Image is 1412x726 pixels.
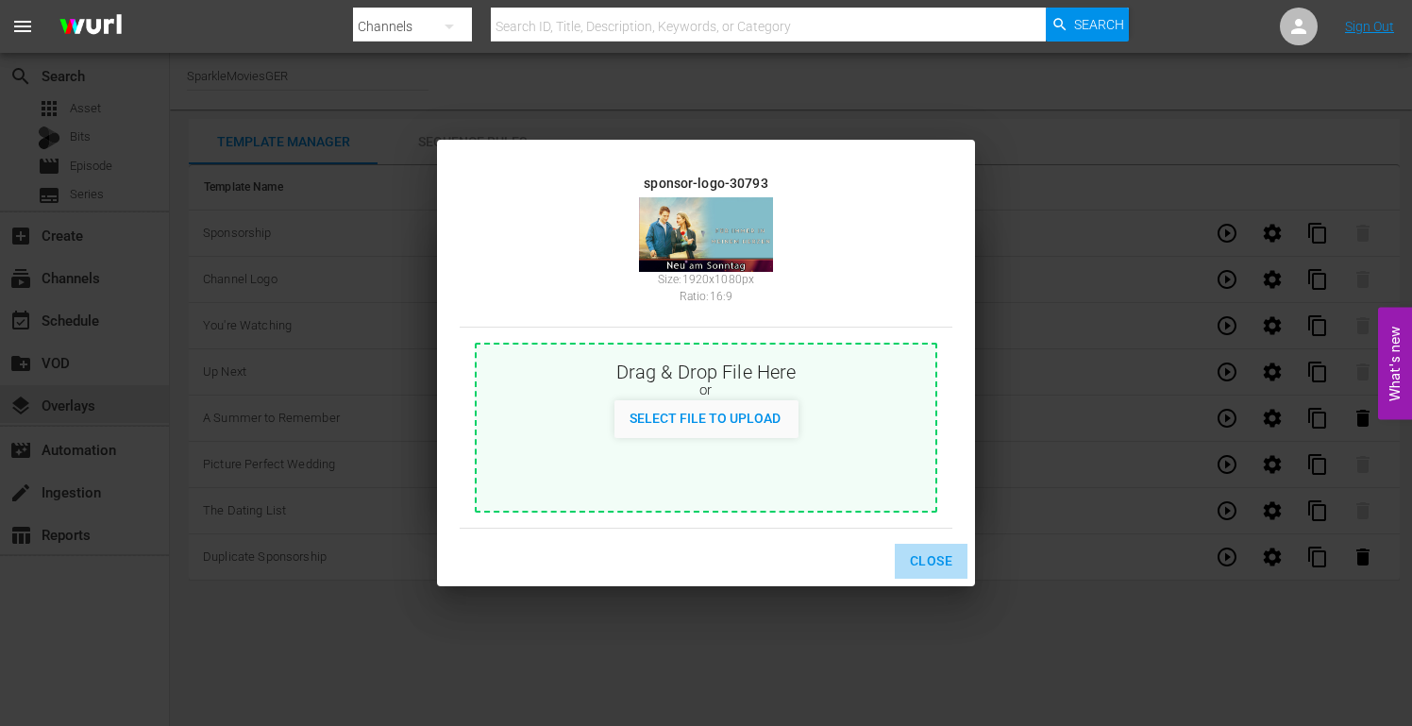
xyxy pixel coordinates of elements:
[895,544,967,579] button: Close
[45,5,136,49] img: ans4CAIJ8jUAAAAAAAAAAAAAAAAAAAAAAAAgQb4GAAAAAAAAAAAAAAAAAAAAAAAAJMjXAAAAAAAAAAAAAAAAAAAAAAAAgAT5G...
[11,15,34,38] span: menu
[614,411,796,426] span: Select File to Upload
[1345,19,1394,34] a: Sign Out
[614,400,796,434] button: Select File to Upload
[477,359,935,381] div: Drag & Drop File Here
[1378,307,1412,419] button: Open Feedback Widget
[1074,8,1124,42] span: Search
[477,381,935,400] div: or
[475,174,937,187] div: sponsor-logo-30793
[475,272,937,312] div: Size: 1920 x 1080 px Ratio: 16:9
[639,197,773,273] img: 2102-sponsor-logo-30793_v1.jpg
[910,549,952,573] span: Close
